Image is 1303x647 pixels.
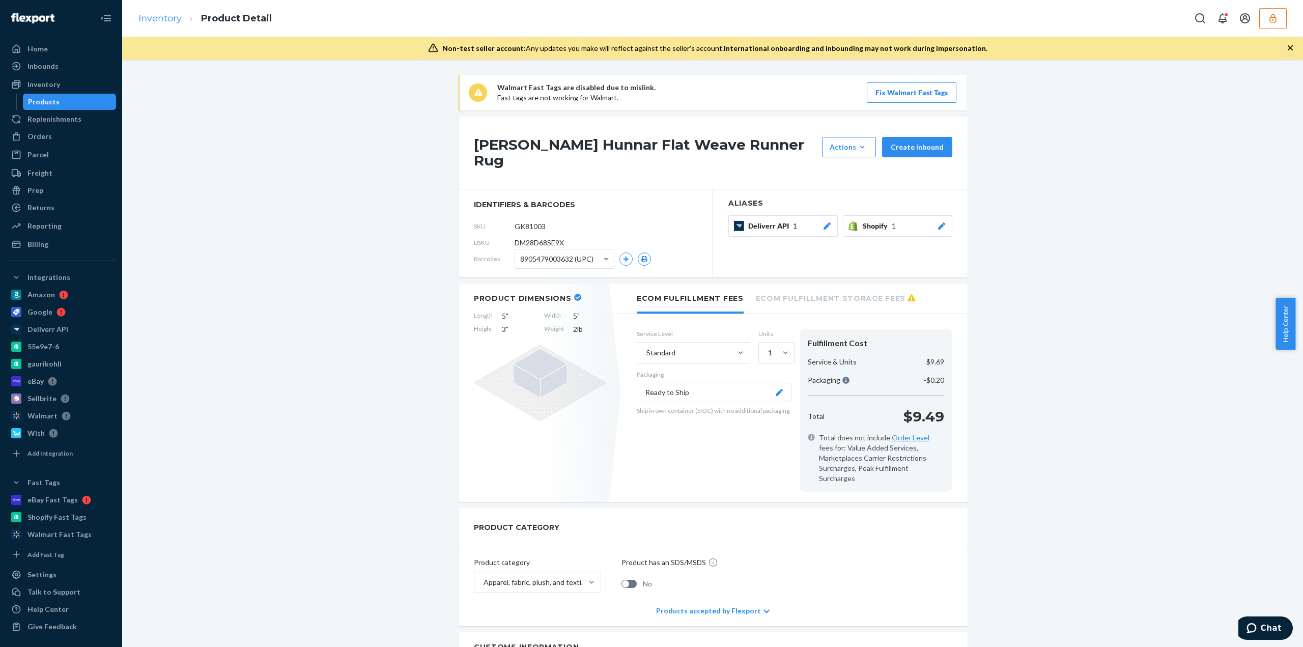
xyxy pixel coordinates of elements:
[621,557,706,568] p: Product has an SDS/MSDS
[6,445,116,462] a: Add Integration
[11,13,54,23] img: Flexport logo
[6,408,116,424] a: Walmart
[577,312,580,320] span: "
[474,518,559,537] h2: PRODUCT CATEGORY
[27,477,60,488] div: Fast Tags
[130,4,280,34] ol: breadcrumbs
[27,324,68,334] div: Deliverr API
[28,97,60,107] div: Products
[6,567,116,583] a: Settings
[506,325,508,333] span: "
[637,284,744,314] li: Ecom Fulfillment Fees
[27,61,59,71] div: Inbounds
[1238,616,1293,642] iframe: Opens a widget where you can chat to one of our agents
[474,222,515,231] span: SKU
[1276,298,1295,350] span: Help Center
[808,337,944,349] div: Fulfillment Cost
[6,474,116,491] button: Fast Tags
[756,284,916,312] li: Ecom Fulfillment Storage Fees
[27,570,56,580] div: Settings
[27,307,52,317] div: Google
[6,492,116,508] a: eBay Fast Tags
[6,218,116,234] a: Reporting
[6,321,116,337] a: Deliverr API
[882,137,952,157] button: Create inbound
[6,182,116,199] a: Prep
[6,509,116,525] a: Shopify Fast Tags
[544,311,564,321] span: Width
[843,215,952,237] button: Shopify1
[6,41,116,57] a: Home
[728,200,952,207] h2: Aliases
[6,236,116,252] a: Billing
[474,200,697,210] span: identifiers & barcodes
[768,348,772,358] div: 1
[6,304,116,320] a: Google
[474,294,572,303] h2: Product Dimensions
[27,411,58,421] div: Walmart
[793,221,797,231] span: 1
[573,324,606,334] span: 2 lb
[27,203,54,213] div: Returns
[27,495,78,505] div: eBay Fast Tags
[758,329,791,338] label: Units
[474,137,817,168] h1: [PERSON_NAME] Hunnar Flat Weave Runner Rug
[502,324,535,334] span: 3
[27,290,55,300] div: Amazon
[6,390,116,407] a: Sellbrite
[96,8,116,29] button: Close Navigation
[502,311,535,321] span: 5
[6,200,116,216] a: Returns
[748,221,793,231] span: Deliverr API
[201,13,272,24] a: Product Detail
[27,449,73,458] div: Add Integration
[6,269,116,286] button: Integrations
[867,82,956,103] button: Fix Walmart Fast Tags
[27,131,52,142] div: Orders
[924,375,944,385] p: -$0.20
[138,13,182,24] a: Inventory
[27,550,64,559] div: Add Fast Tag
[6,111,116,127] a: Replenishments
[728,215,838,237] button: Deliverr API1
[637,383,791,402] button: Ready to Ship
[27,428,45,438] div: Wish
[27,239,48,249] div: Billing
[442,44,526,52] span: Non-test seller account:
[573,311,606,321] span: 5
[1190,8,1210,29] button: Open Search Box
[27,376,44,386] div: eBay
[637,329,750,338] label: Service Level
[544,324,564,334] span: Weight
[646,348,675,358] div: Standard
[767,348,768,358] input: 1
[903,406,944,427] p: $9.49
[27,168,52,178] div: Freight
[27,44,48,54] div: Home
[474,324,493,334] span: Height
[515,238,564,248] span: DM28D68SE9X
[6,339,116,355] a: 55e9e7-6
[6,425,116,441] a: Wish
[808,357,857,367] p: Service & Units
[1235,8,1255,29] button: Open account menu
[643,579,652,589] span: No
[483,577,484,587] input: Apparel, fabric, plush, and textiles
[6,287,116,303] a: Amazon
[27,587,80,597] div: Talk to Support
[892,221,896,231] span: 1
[23,94,117,110] a: Products
[27,529,92,540] div: Walmart Fast Tags
[474,557,601,568] p: Product category
[27,185,43,195] div: Prep
[27,150,49,160] div: Parcel
[819,433,944,484] span: Total does not include fees for: Value Added Services, Marketplaces Carrier Restrictions Surcharg...
[1212,8,1233,29] button: Open notifications
[6,584,116,600] button: Talk to Support
[27,512,87,522] div: Shopify Fast Tags
[724,44,987,52] span: International onboarding and inbounding may not work during impersonation.
[6,147,116,163] a: Parcel
[497,93,656,103] p: Fast tags are not working for Walmart.
[6,601,116,617] a: Help Center
[474,238,515,247] span: DSKU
